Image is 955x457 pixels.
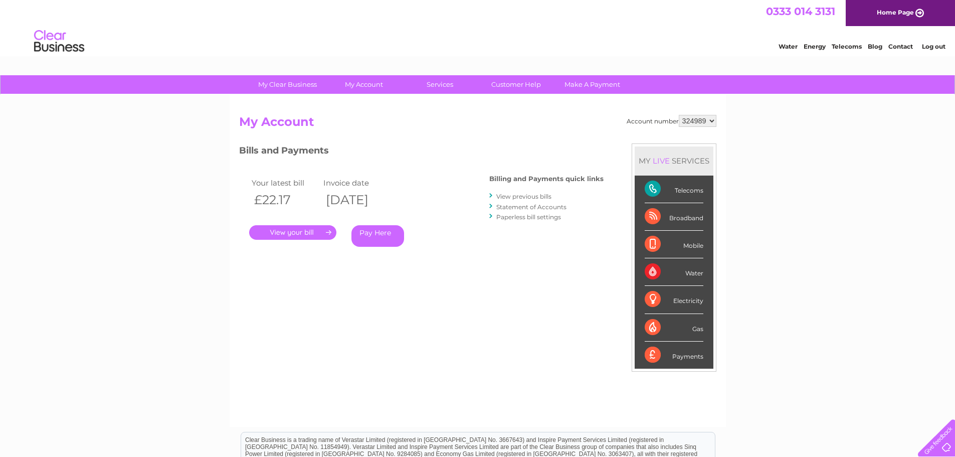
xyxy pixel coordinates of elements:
[249,176,321,190] td: Your latest bill
[645,258,703,286] div: Water
[249,225,336,240] a: .
[922,43,945,50] a: Log out
[475,75,557,94] a: Customer Help
[322,75,405,94] a: My Account
[34,26,85,57] img: logo.png
[645,342,703,369] div: Payments
[766,5,835,18] a: 0333 014 3131
[239,143,604,161] h3: Bills and Payments
[645,286,703,314] div: Electricity
[239,115,716,134] h2: My Account
[804,43,826,50] a: Energy
[249,190,321,210] th: £22.17
[241,6,715,49] div: Clear Business is a trading name of Verastar Limited (registered in [GEOGRAPHIC_DATA] No. 3667643...
[635,146,713,175] div: MY SERVICES
[627,115,716,127] div: Account number
[645,231,703,258] div: Mobile
[351,225,404,247] a: Pay Here
[246,75,329,94] a: My Clear Business
[321,176,393,190] td: Invoice date
[399,75,481,94] a: Services
[321,190,393,210] th: [DATE]
[645,176,703,203] div: Telecoms
[551,75,634,94] a: Make A Payment
[868,43,882,50] a: Blog
[888,43,913,50] a: Contact
[645,314,703,342] div: Gas
[489,175,604,183] h4: Billing and Payments quick links
[496,193,551,200] a: View previous bills
[832,43,862,50] a: Telecoms
[496,213,561,221] a: Paperless bill settings
[651,156,672,166] div: LIVE
[779,43,798,50] a: Water
[496,203,566,211] a: Statement of Accounts
[645,203,703,231] div: Broadband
